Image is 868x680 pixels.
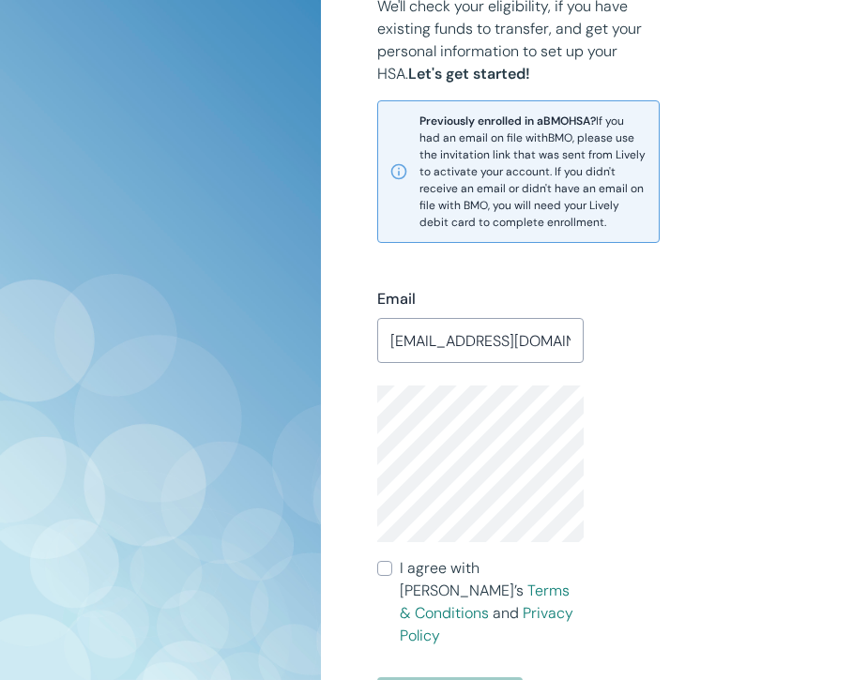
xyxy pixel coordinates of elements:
strong: Previously enrolled in a BMO HSA? [419,113,596,128]
strong: Let's get started! [408,64,530,83]
span: If you had an email on file with BMO , please use the invitation link that was sent from Lively t... [419,113,647,231]
label: Email [377,288,416,310]
span: I agree with [PERSON_NAME]’s and [400,557,583,647]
